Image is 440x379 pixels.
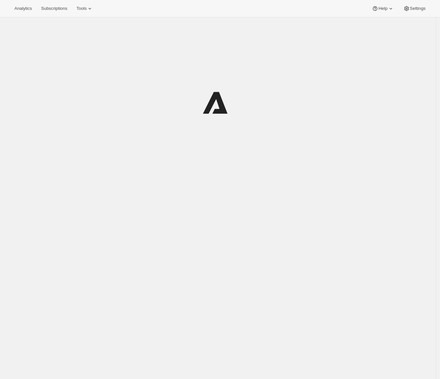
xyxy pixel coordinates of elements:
button: Help [368,4,398,13]
button: Subscriptions [37,4,71,13]
button: Settings [399,4,430,13]
span: Analytics [14,6,32,11]
span: Subscriptions [41,6,67,11]
button: Tools [72,4,97,13]
span: Tools [76,6,87,11]
button: Analytics [10,4,36,13]
span: Help [378,6,387,11]
span: Settings [410,6,426,11]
